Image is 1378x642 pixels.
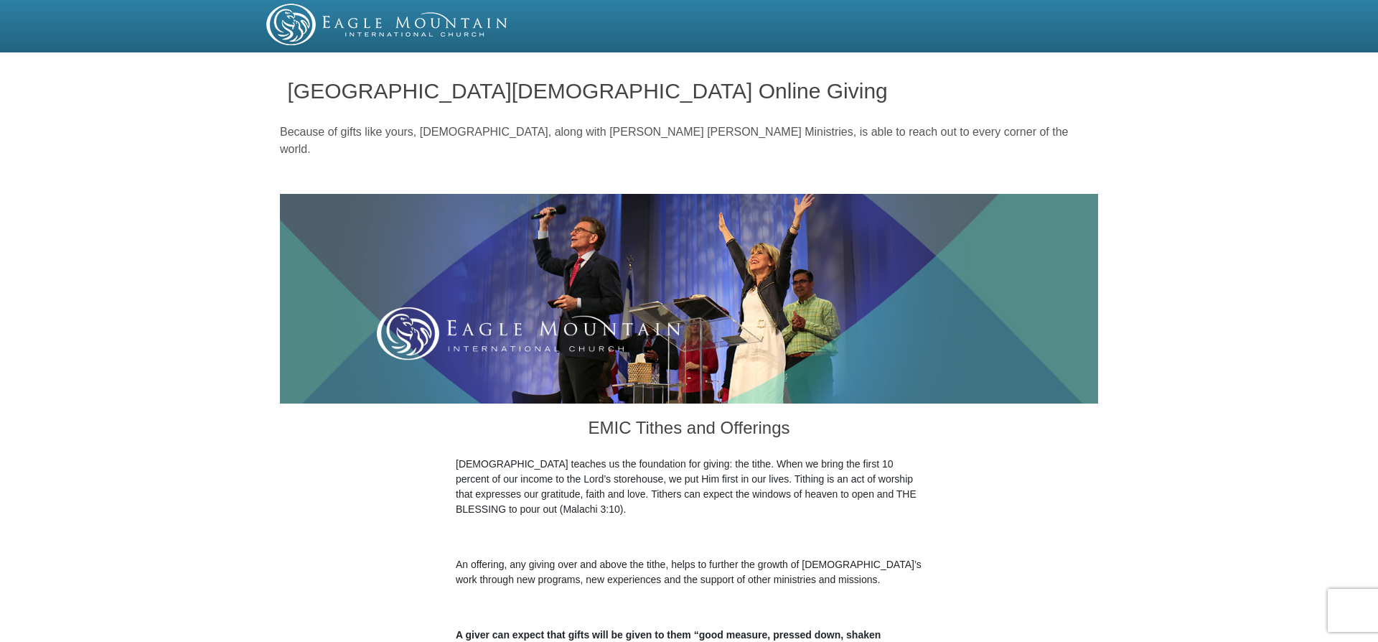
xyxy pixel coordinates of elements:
p: Because of gifts like yours, [DEMOGRAPHIC_DATA], along with [PERSON_NAME] [PERSON_NAME] Ministrie... [280,124,1098,158]
p: [DEMOGRAPHIC_DATA] teaches us the foundation for giving: the tithe. When we bring the first 10 pe... [456,457,922,517]
h3: EMIC Tithes and Offerings [456,404,922,457]
h1: [GEOGRAPHIC_DATA][DEMOGRAPHIC_DATA] Online Giving [288,79,1091,103]
img: EMIC [266,4,509,45]
p: An offering, any giving over and above the tithe, helps to further the growth of [DEMOGRAPHIC_DAT... [456,557,922,587]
